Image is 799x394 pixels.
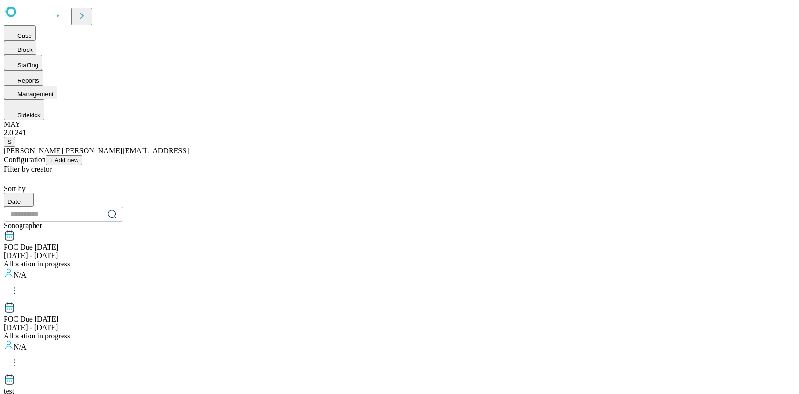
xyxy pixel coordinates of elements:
span: Reports [17,77,39,84]
button: Management [4,86,57,99]
button: Case [4,25,36,41]
button: Block [4,41,36,55]
button: Date [4,193,34,207]
span: Block [17,46,33,53]
span: Sidekick [17,112,41,119]
span: Management [17,91,54,98]
button: + Add new [46,155,83,165]
button: kebab-menu [4,279,26,302]
div: Sonographer [4,222,795,230]
button: Reports [4,70,43,86]
button: Staffing [4,55,42,70]
span: [PERSON_NAME] [4,147,63,155]
button: S [4,137,15,147]
div: POC Due Dec 30 [4,243,795,251]
div: Allocation in progress [4,332,795,340]
span: Date [7,198,21,205]
div: 2.0.241 [4,129,795,137]
span: S [7,138,12,145]
div: [DATE] - [DATE] [4,323,795,332]
span: N/A [14,271,27,279]
button: Sidekick [4,99,44,120]
span: Case [17,32,32,39]
span: + Add new [50,157,79,164]
span: Configuration [4,156,46,164]
span: [PERSON_NAME][EMAIL_ADDRESS] [63,147,189,155]
div: [DATE] - [DATE] [4,251,795,260]
div: MAY [4,120,795,129]
span: N/A [14,343,27,351]
span: Sort by [4,185,26,193]
span: Filter by creator [4,165,52,173]
button: kebab-menu [4,351,26,374]
div: Allocation in progress [4,260,795,268]
span: Staffing [17,62,38,69]
div: POC Due Feb 27 [4,315,795,323]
